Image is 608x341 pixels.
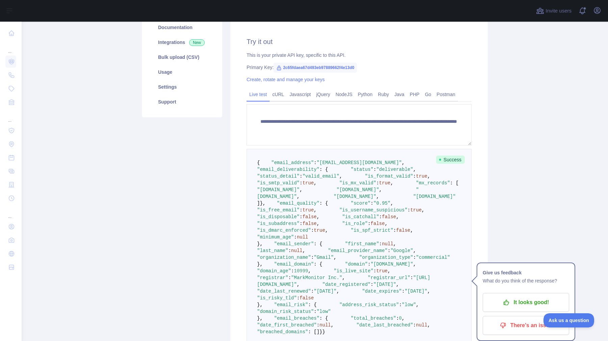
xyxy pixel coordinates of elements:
[379,187,382,192] span: ,
[413,248,416,253] span: ,
[270,89,287,100] a: cURL
[274,302,308,308] span: "email_risk"
[257,248,288,253] span: "last_name"
[416,322,428,328] span: null
[376,194,379,199] span: ,
[434,89,458,100] a: Postman
[294,234,297,240] span: :
[390,180,393,186] span: ,
[356,322,413,328] span: "date_last_breached"
[351,228,393,233] span: "is_spf_strict"
[322,329,325,335] span: }
[320,322,331,328] span: null
[342,275,345,280] span: ,
[416,255,450,260] span: "commercial"
[297,282,300,287] span: ,
[274,262,314,267] span: "email_domain"
[257,322,316,328] span: "date_first_breached"
[257,180,300,186] span: "is_smtp_valid"
[257,228,311,233] span: "is_dmarc_enforced"
[5,206,16,219] div: ...
[413,255,416,260] span: :
[314,241,322,247] span: : {
[316,160,402,165] span: "[EMAIL_ADDRESS][DOMAIN_NAME]"
[294,268,308,274] span: 10999
[314,262,322,267] span: : {
[368,275,410,280] span: "registrar_url"
[374,167,376,172] span: :
[336,187,379,192] span: "[DOMAIN_NAME]"
[331,322,333,328] span: ,
[374,201,390,206] span: "0.95"
[379,180,390,186] span: true
[288,275,291,280] span: :
[150,35,214,50] a: Integrations New
[247,89,270,100] a: Live test
[257,187,300,192] span: "[DOMAIN_NAME]"
[257,160,260,165] span: {
[328,248,387,253] span: "email_provider_name"
[382,214,396,220] span: false
[351,316,396,321] span: "total_breaches"
[300,180,302,186] span: :
[362,289,402,294] span: "date_expires"
[413,167,416,172] span: ,
[413,174,416,179] span: :
[150,94,214,109] a: Support
[368,262,371,267] span: :
[376,167,413,172] span: "deliverable"
[339,174,342,179] span: ,
[257,309,314,314] span: "domain_risk_status"
[311,255,314,260] span: :
[320,201,328,206] span: : {
[288,248,291,253] span: :
[376,180,379,186] span: :
[371,282,373,287] span: :
[410,207,422,213] span: true
[333,89,355,100] a: NodeJS
[393,228,396,233] span: :
[413,322,416,328] span: :
[382,241,394,247] span: null
[396,228,410,233] span: false
[311,228,314,233] span: :
[257,275,288,280] span: "registrar"
[390,201,393,206] span: ,
[345,262,368,267] span: "domain"
[257,207,300,213] span: "is_free_email"
[314,289,336,294] span: "[DATE]"
[314,309,316,314] span: :
[413,262,416,267] span: ,
[260,201,265,206] span: },
[407,207,410,213] span: :
[300,187,302,192] span: ,
[257,214,300,220] span: "is_disposable"
[257,234,294,240] span: "minimum_age"
[422,89,434,100] a: Go
[334,268,374,274] span: "is_live_site"
[483,269,569,277] h1: Give us feedback
[422,207,424,213] span: ,
[322,282,371,287] span: "date_registered"
[376,268,388,274] span: true
[405,289,427,294] span: "[DATE]"
[483,277,569,285] p: What do you think of the response?
[402,160,405,165] span: ,
[399,302,402,308] span: :
[257,241,263,247] span: },
[450,180,458,186] span: : [
[365,174,413,179] span: "is_format_valid"
[546,7,572,15] span: Invite users
[325,228,328,233] span: ,
[150,50,214,65] a: Bulk upload (CSV)
[257,262,263,267] span: },
[385,221,387,226] span: ,
[396,316,399,321] span: :
[257,268,291,274] span: "domain_age"
[402,316,405,321] span: ,
[392,89,407,100] a: Java
[308,302,316,308] span: : {
[399,316,402,321] span: 0
[334,255,336,260] span: ,
[339,302,399,308] span: "address_risk_status"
